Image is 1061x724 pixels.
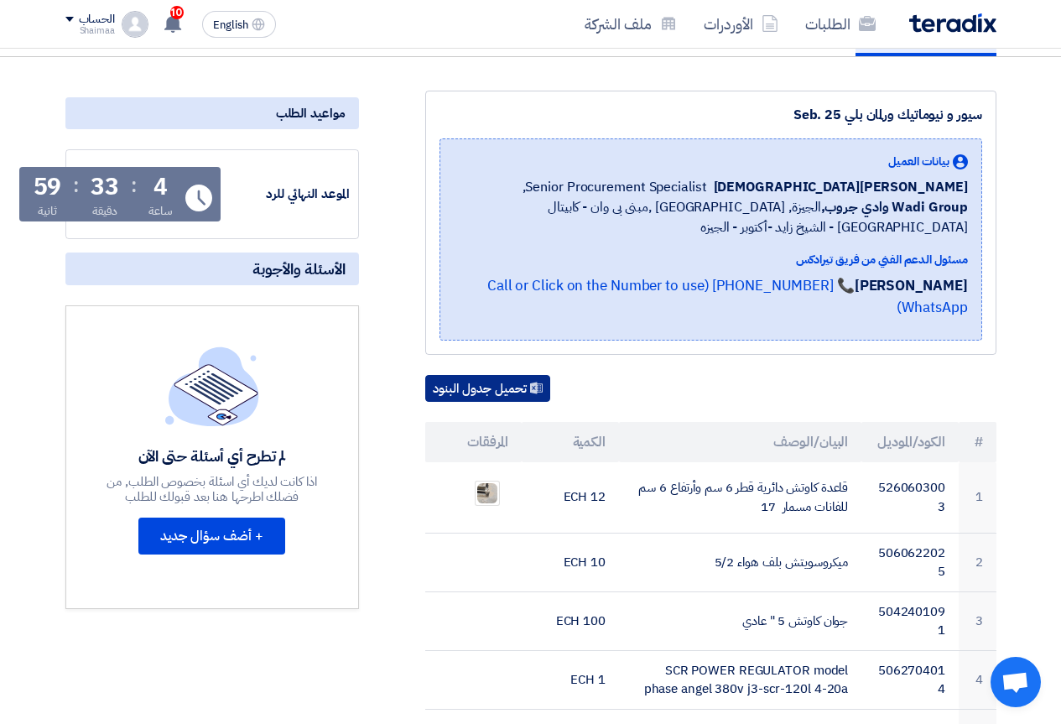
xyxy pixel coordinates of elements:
[619,650,861,709] td: SCR POWER REGULATOR model phase angel 380v j3-scr-120l 4-20a
[454,251,968,268] div: مسئول الدعم الفني من فريق تيرادكس
[522,650,619,709] td: 1 ECH
[619,422,861,462] th: البيان/الوصف
[523,177,707,197] span: Senior Procurement Specialist,
[861,462,959,534] td: 5260603003
[909,13,996,33] img: Teradix logo
[252,259,346,279] span: الأسئلة والأجوبة
[165,346,259,425] img: empty_state_list.svg
[861,533,959,591] td: 5060622025
[38,202,57,220] div: ثانية
[224,185,350,204] div: الموعد النهائي للرد
[425,375,550,402] button: تحميل جدول البنود
[202,11,276,38] button: English
[522,462,619,534] td: 12 ECH
[122,11,148,38] img: profile_test.png
[487,275,968,318] a: 📞 [PHONE_NUMBER] (Call or Click on the Number to use WhatsApp)
[65,26,115,35] div: Shaimaa
[714,177,968,197] span: [PERSON_NAME][DEMOGRAPHIC_DATA]
[959,422,996,462] th: #
[959,591,996,650] td: 3
[855,275,968,296] strong: [PERSON_NAME]
[861,650,959,709] td: 5062704014
[153,175,168,199] div: 4
[619,533,861,591] td: ميكروسويتش بلف هواء 5/2
[148,202,173,220] div: ساعة
[690,4,792,44] a: الأوردرات
[65,97,359,129] div: مواعيد الطلب
[991,657,1041,707] div: Open chat
[170,6,184,19] span: 10
[90,474,335,504] div: اذا كانت لديك أي اسئلة بخصوص الطلب, من فضلك اطرحها هنا بعد قبولك للطلب
[131,170,137,201] div: :
[91,175,119,199] div: 33
[79,13,115,27] div: الحساب
[861,591,959,650] td: 5042401091
[959,650,996,709] td: 4
[454,197,968,237] span: الجيزة, [GEOGRAPHIC_DATA] ,مبنى بى وان - كابيتال [GEOGRAPHIC_DATA] - الشيخ زايد -أكتوبر - الجيزه
[425,422,523,462] th: المرفقات
[619,462,861,534] td: قاعدة كاوتش دائرية قطر 6 سم وأرتفاع 6 سم للفانات مسمار 17
[34,175,62,199] div: 59
[138,518,285,555] button: + أضف سؤال جديد
[522,591,619,650] td: 100 ECH
[571,4,690,44] a: ملف الشركة
[213,19,248,31] span: English
[959,533,996,591] td: 2
[959,462,996,534] td: 1
[861,422,959,462] th: الكود/الموديل
[476,482,499,505] img: WhatsApp_Image__at__PM_1759154153835.jpeg
[522,533,619,591] td: 10 ECH
[821,197,968,217] b: Wadi Group وادي جروب,
[439,105,982,125] div: سيور و نيوماتيك ورلمان بلي Seb. 25
[92,202,118,220] div: دقيقة
[792,4,889,44] a: الطلبات
[522,422,619,462] th: الكمية
[90,446,335,466] div: لم تطرح أي أسئلة حتى الآن
[73,170,79,201] div: :
[619,591,861,650] td: جوان كاوتش 5 " عادي
[888,153,949,170] span: بيانات العميل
